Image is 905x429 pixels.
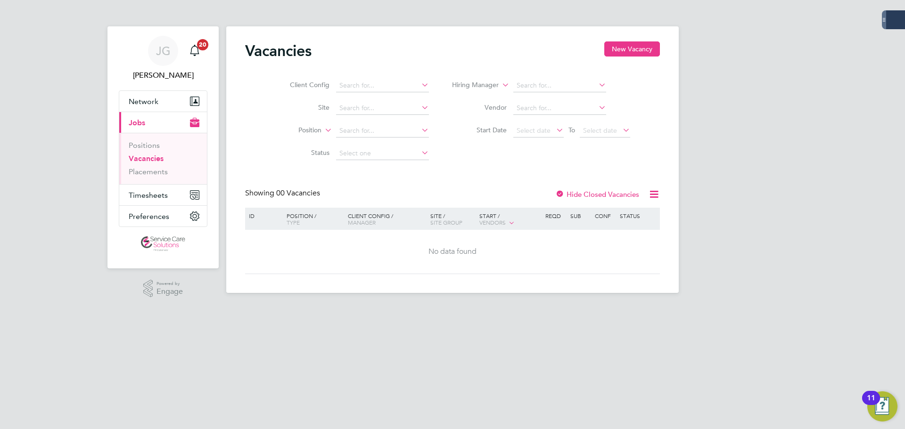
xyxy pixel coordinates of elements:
[143,280,183,298] a: Powered byEngage
[452,103,507,112] label: Vendor
[119,91,207,112] button: Network
[119,185,207,205] button: Timesheets
[348,219,376,226] span: Manager
[568,208,592,224] div: Sub
[119,206,207,227] button: Preferences
[280,208,346,230] div: Position /
[129,212,169,221] span: Preferences
[119,36,207,81] a: JG[PERSON_NAME]
[129,97,158,106] span: Network
[119,70,207,81] span: James Glover
[604,41,660,57] button: New Vacancy
[267,126,321,135] label: Position
[129,141,160,150] a: Positions
[275,81,329,89] label: Client Config
[129,118,145,127] span: Jobs
[275,148,329,157] label: Status
[566,124,578,136] span: To
[129,167,168,176] a: Placements
[617,208,658,224] div: Status
[247,247,658,257] div: No data found
[428,208,477,230] div: Site /
[479,219,506,226] span: Vendors
[129,191,168,200] span: Timesheets
[513,102,606,115] input: Search for...
[444,81,499,90] label: Hiring Manager
[156,45,171,57] span: JG
[336,147,429,160] input: Select one
[477,208,543,231] div: Start /
[185,36,204,66] a: 20
[336,102,429,115] input: Search for...
[245,41,312,60] h2: Vacancies
[430,219,462,226] span: Site Group
[287,219,300,226] span: Type
[119,236,207,251] a: Go to home page
[555,190,639,199] label: Hide Closed Vacancies
[517,126,551,135] span: Select date
[867,391,897,421] button: Open Resource Center, 11 new notifications
[156,280,183,288] span: Powered by
[336,79,429,92] input: Search for...
[247,208,280,224] div: ID
[129,154,164,163] a: Vacancies
[119,112,207,133] button: Jobs
[452,126,507,134] label: Start Date
[141,236,185,251] img: servicecare-logo-retina.png
[119,133,207,184] div: Jobs
[867,398,875,410] div: 11
[346,208,428,230] div: Client Config /
[275,103,329,112] label: Site
[592,208,617,224] div: Conf
[107,26,219,268] nav: Main navigation
[245,188,322,198] div: Showing
[583,126,617,135] span: Select date
[513,79,606,92] input: Search for...
[543,208,568,224] div: Reqd
[336,124,429,138] input: Search for...
[276,188,320,198] span: 00 Vacancies
[156,288,183,296] span: Engage
[197,39,208,50] span: 20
